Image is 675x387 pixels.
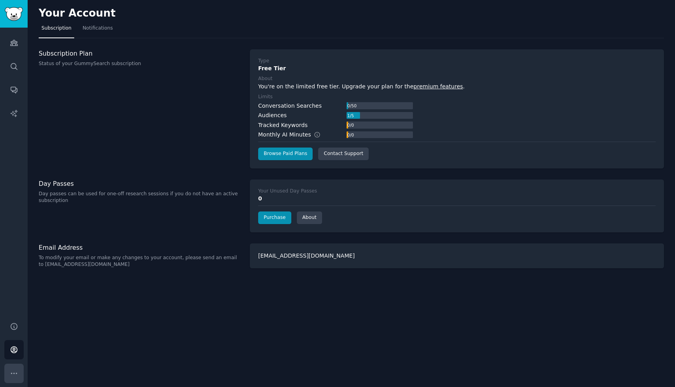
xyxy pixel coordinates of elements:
[39,49,242,58] h3: Subscription Plan
[347,122,354,129] div: 0 / 0
[258,93,273,101] div: Limits
[258,194,656,203] div: 0
[318,148,369,160] a: Contact Support
[258,82,656,91] div: You're on the limited free tier. Upgrade your plan for the .
[258,64,656,73] div: Free Tier
[258,148,313,160] a: Browse Paid Plans
[39,179,242,188] h3: Day Passes
[258,75,272,82] div: About
[39,22,74,38] a: Subscription
[39,60,242,67] p: Status of your GummySearch subscription
[250,243,664,268] div: [EMAIL_ADDRESS][DOMAIN_NAME]
[39,243,242,252] h3: Email Address
[258,211,291,224] a: Purchase
[258,111,287,120] div: Audiences
[347,131,354,138] div: 0 / 0
[258,121,307,129] div: Tracked Keywords
[258,188,317,195] div: Your Unused Day Passes
[258,131,329,139] div: Monthly AI Minutes
[347,102,357,109] div: 0 / 50
[347,112,354,119] div: 1 / 5
[39,7,116,20] h2: Your Account
[80,22,116,38] a: Notifications
[414,83,463,90] a: premium features
[41,25,71,32] span: Subscription
[297,211,322,224] a: About
[39,254,242,268] p: To modify your email or make any changes to your account, please send an email to [EMAIL_ADDRESS]...
[5,7,23,21] img: GummySearch logo
[39,191,242,204] p: Day passes can be used for one-off research sessions if you do not have an active subscription
[82,25,113,32] span: Notifications
[258,102,322,110] div: Conversation Searches
[258,58,269,65] div: Type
